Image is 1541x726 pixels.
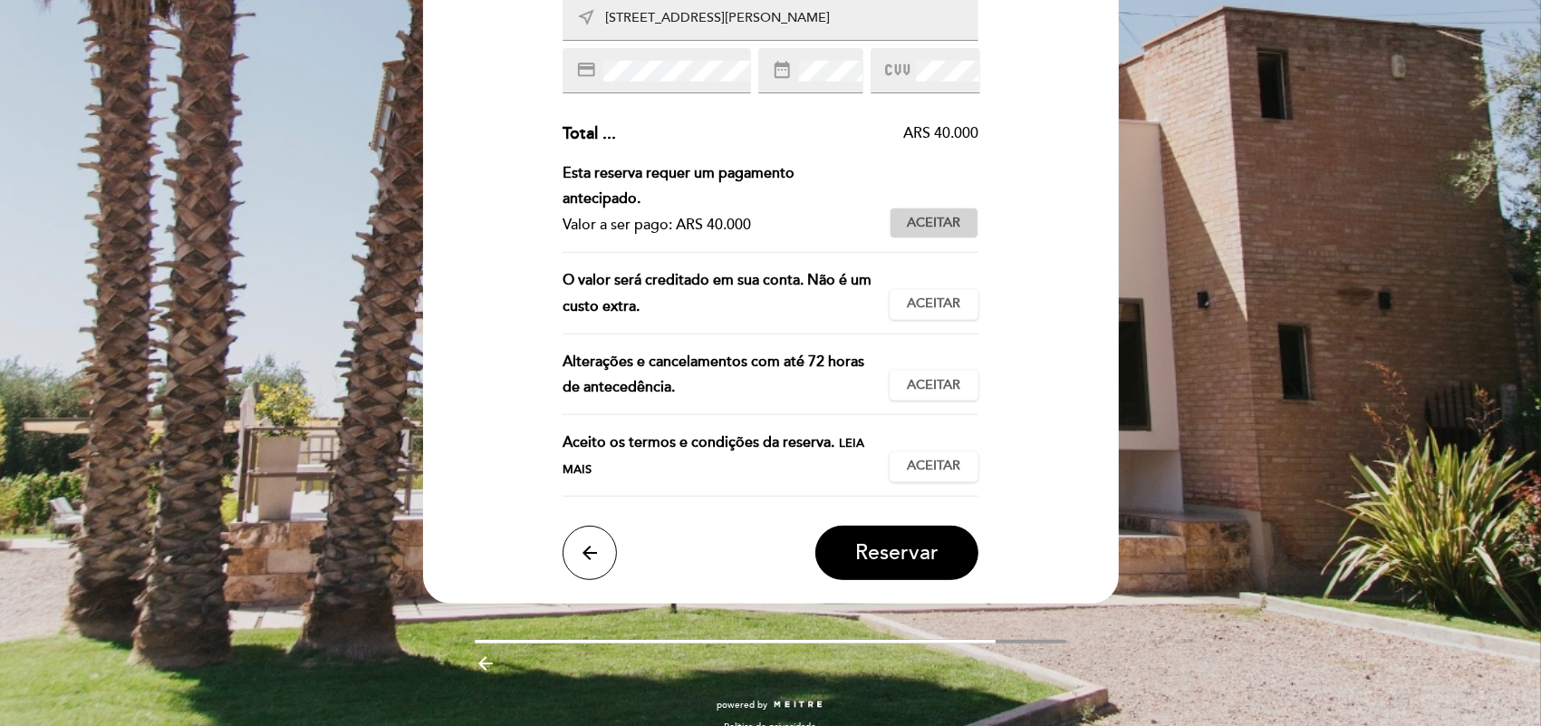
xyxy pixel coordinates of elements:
[890,451,978,482] button: Aceitar
[563,267,890,320] div: O valor será creditado em sua conta. Não é um custo extra.
[563,160,875,213] div: Esta reserva requer um pagamento antecipado.
[576,7,596,27] i: near_me
[907,214,960,233] span: Aceitar
[475,653,496,674] i: arrow_backward
[907,457,960,476] span: Aceitar
[907,295,960,314] span: Aceitar
[603,8,980,29] input: Endereço de cobrança
[563,212,875,238] div: Valor a ser pago: ARS 40.000
[718,699,824,711] a: powered by
[890,289,978,320] button: Aceitar
[890,370,978,401] button: Aceitar
[815,526,978,580] button: Reservar
[773,701,824,710] img: MEITRE
[563,430,890,482] div: Aceito os termos e condições da reserva.
[907,376,960,395] span: Aceitar
[772,60,792,80] i: date_range
[616,123,978,144] div: ARS 40.000
[576,60,596,80] i: credit_card
[563,349,890,402] div: Alterações e cancelamentos com até 72 horas de antecedência.
[563,526,617,580] button: arrow_back
[890,208,978,238] button: Aceitar
[855,540,939,566] span: Reservar
[563,123,616,143] span: Total ...
[579,542,601,564] i: arrow_back
[563,436,864,477] span: Leia mais
[718,699,768,711] span: powered by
